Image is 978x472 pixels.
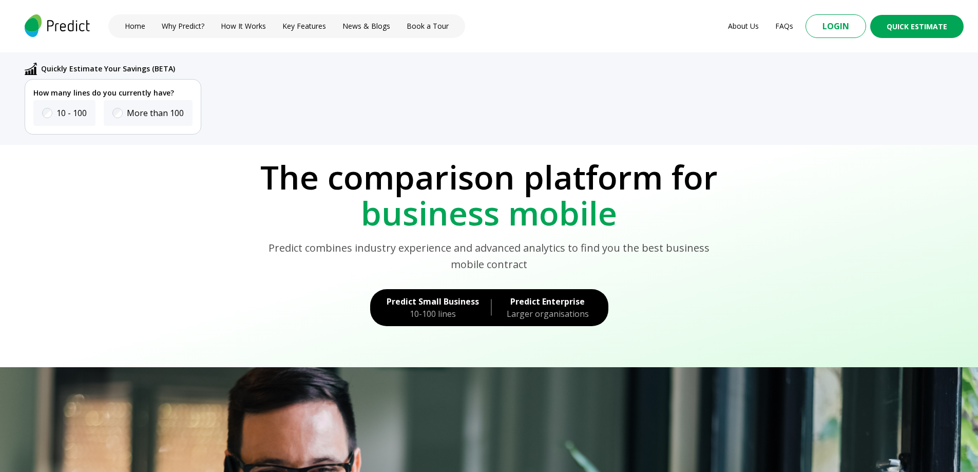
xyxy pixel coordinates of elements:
[14,195,964,231] p: business mobile
[387,295,479,308] div: Predict Small Business
[870,15,964,38] button: Quick Estimate
[25,63,37,75] img: abc
[407,21,449,31] a: Book a Tour
[504,308,592,320] div: Larger organisations
[41,63,175,74] p: Quickly Estimate Your Savings (BETA)
[252,240,726,273] p: Predict combines industry experience and advanced analytics to find you the best business mobile ...
[387,308,479,320] div: 10-100 lines
[14,159,964,195] p: The comparison platform for
[33,88,193,98] p: How many lines do you currently have?
[56,107,87,119] label: 10 - 100
[342,21,390,31] a: News & Blogs
[125,21,145,31] a: Home
[504,295,592,308] div: Predict Enterprise
[23,14,92,37] img: logo
[728,21,759,31] a: About Us
[162,21,204,31] a: Why Predict?
[502,289,608,326] a: Predict EnterpriseLarger organisations
[806,14,866,38] button: Login
[282,21,326,31] a: Key Features
[775,21,793,31] a: FAQs
[370,289,481,326] a: Predict Small Business10-100 lines
[127,107,184,119] label: More than 100
[221,21,266,31] a: How It Works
